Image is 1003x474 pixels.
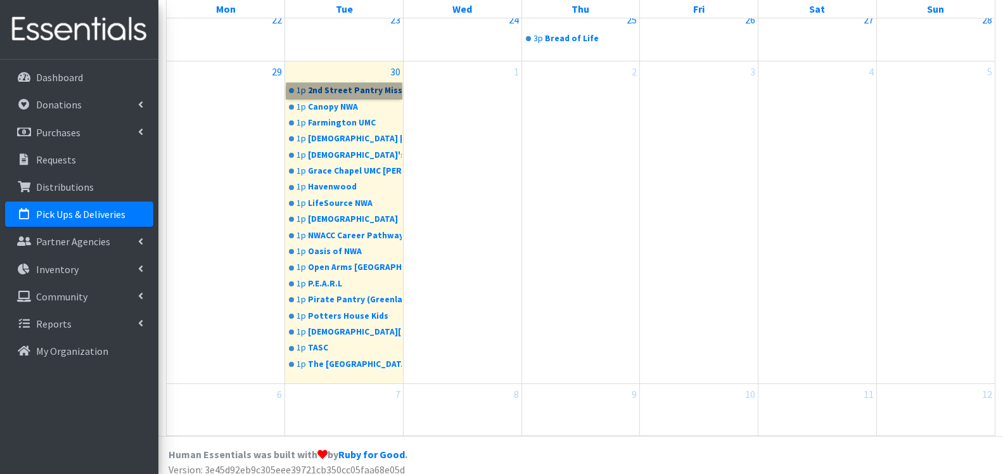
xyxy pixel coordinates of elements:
[5,147,153,172] a: Requests
[640,10,758,61] td: September 26, 2025
[286,179,402,195] a: 1pHavenwood
[308,342,402,354] div: TASC
[5,257,153,282] a: Inventory
[286,83,402,98] a: 1p2nd Street Pantry Missions
[308,310,402,323] div: Potters House Kids
[286,292,402,307] a: 1pPirate Pantry (Greenland Public Schools)
[297,229,306,242] div: 1p
[5,120,153,145] a: Purchases
[5,174,153,200] a: Distributions
[36,290,87,303] p: Community
[308,149,402,162] div: [DEMOGRAPHIC_DATA]'s Pantry
[308,245,402,258] div: Oasis of NWA
[274,384,284,404] a: October 6, 2025
[640,384,758,436] td: October 10, 2025
[297,245,306,258] div: 1p
[297,181,306,193] div: 1p
[269,10,284,30] a: September 22, 2025
[297,132,306,145] div: 1p
[985,61,995,82] a: October 5, 2025
[286,309,402,324] a: 1pPotters House Kids
[297,197,306,210] div: 1p
[297,261,306,274] div: 1p
[36,317,72,330] p: Reports
[308,213,402,226] div: [DEMOGRAPHIC_DATA]
[36,345,108,357] p: My Organization
[511,61,521,82] a: October 1, 2025
[286,228,402,243] a: 1pNWACC Career Pathways
[5,92,153,117] a: Donations
[297,326,306,338] div: 1p
[285,10,404,61] td: September 23, 2025
[758,10,877,61] td: September 27, 2025
[545,32,639,45] div: Bread of Life
[338,448,405,461] a: Ruby for Good
[285,384,404,436] td: October 7, 2025
[36,181,94,193] p: Distributions
[297,358,306,371] div: 1p
[521,384,640,436] td: October 9, 2025
[876,10,995,61] td: September 28, 2025
[506,10,521,30] a: September 24, 2025
[5,202,153,227] a: Pick Ups & Deliveries
[403,384,521,436] td: October 8, 2025
[308,326,402,338] div: [DEMOGRAPHIC_DATA][GEOGRAPHIC_DATA]
[308,101,402,113] div: Canopy NWA
[286,131,402,146] a: 1p[DEMOGRAPHIC_DATA] [GEOGRAPHIC_DATA]
[388,61,403,82] a: September 30, 2025
[286,357,402,372] a: 1pThe [GEOGRAPHIC_DATA]
[297,213,306,226] div: 1p
[297,342,306,354] div: 1p
[5,284,153,309] a: Community
[286,148,402,163] a: 1p[DEMOGRAPHIC_DATA]'s Pantry
[167,384,285,436] td: October 6, 2025
[388,10,403,30] a: September 23, 2025
[5,8,153,51] img: HumanEssentials
[167,61,285,384] td: September 29, 2025
[297,101,306,113] div: 1p
[36,126,80,139] p: Purchases
[286,260,402,275] a: 1pOpen Arms [GEOGRAPHIC_DATA]
[866,61,876,82] a: October 4, 2025
[297,310,306,323] div: 1p
[36,153,76,166] p: Requests
[36,98,82,111] p: Donations
[297,165,306,177] div: 1p
[743,10,758,30] a: September 26, 2025
[533,32,543,45] div: 3p
[308,197,402,210] div: LifeSource NWA
[5,65,153,90] a: Dashboard
[286,324,402,340] a: 1p[DEMOGRAPHIC_DATA][GEOGRAPHIC_DATA]
[748,61,758,82] a: October 3, 2025
[36,263,79,276] p: Inventory
[308,293,402,306] div: Pirate Pantry (Greenland Public Schools)
[297,149,306,162] div: 1p
[758,61,877,384] td: October 4, 2025
[308,132,402,145] div: [DEMOGRAPHIC_DATA] [GEOGRAPHIC_DATA]
[36,235,110,248] p: Partner Agencies
[308,261,402,274] div: Open Arms [GEOGRAPHIC_DATA]
[758,384,877,436] td: October 11, 2025
[286,212,402,227] a: 1p[DEMOGRAPHIC_DATA]
[629,384,639,404] a: October 9, 2025
[5,311,153,336] a: Reports
[624,10,639,30] a: September 25, 2025
[308,229,402,242] div: NWACC Career Pathways
[861,10,876,30] a: September 27, 2025
[286,196,402,211] a: 1pLifeSource NWA
[876,61,995,384] td: October 5, 2025
[743,384,758,404] a: October 10, 2025
[876,384,995,436] td: October 12, 2025
[286,99,402,115] a: 1pCanopy NWA
[286,276,402,291] a: 1pP.E.A.R.L
[403,61,521,384] td: October 1, 2025
[297,278,306,290] div: 1p
[286,163,402,179] a: 1pGrace Chapel UMC [PERSON_NAME]
[629,61,639,82] a: October 2, 2025
[286,115,402,131] a: 1pFarmington UMC
[980,10,995,30] a: September 28, 2025
[521,61,640,384] td: October 2, 2025
[269,61,284,82] a: September 29, 2025
[308,358,402,371] div: The [GEOGRAPHIC_DATA]
[403,10,521,61] td: September 24, 2025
